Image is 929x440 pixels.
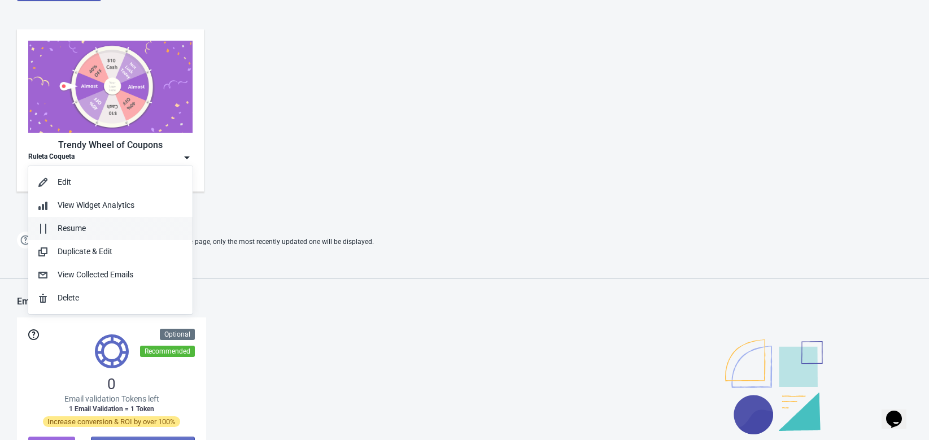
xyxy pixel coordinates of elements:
img: illustration.svg [725,339,823,434]
div: Duplicate & Edit [58,246,184,258]
button: Resume [28,217,193,240]
div: View Collected Emails [58,269,184,281]
span: View Widget Analytics [58,201,134,210]
img: dropdown.png [181,152,193,163]
span: Increase conversion & ROI by over 100% [43,416,180,427]
span: 0 [107,375,116,393]
iframe: chat widget [882,395,918,429]
div: Trendy Wheel of Coupons [28,138,193,152]
span: Email validation Tokens left [64,393,159,404]
button: Duplicate & Edit [28,240,193,263]
div: Edit [58,176,184,188]
span: If two Widgets are enabled and targeting the same page, only the most recently updated one will b... [40,233,374,251]
span: 1 Email Validation = 1 Token [69,404,154,413]
button: Edit [28,171,193,194]
div: Optional [160,329,195,340]
div: Ruleta Coqueta [28,152,75,163]
button: View Collected Emails [28,263,193,286]
img: help.png [17,232,34,249]
div: Resume [58,223,184,234]
img: trendy_game.png [28,41,193,133]
div: Delete [58,292,184,304]
button: View Widget Analytics [28,194,193,217]
img: tokens.svg [95,334,129,368]
div: Recommended [140,346,195,357]
button: Delete [28,286,193,310]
